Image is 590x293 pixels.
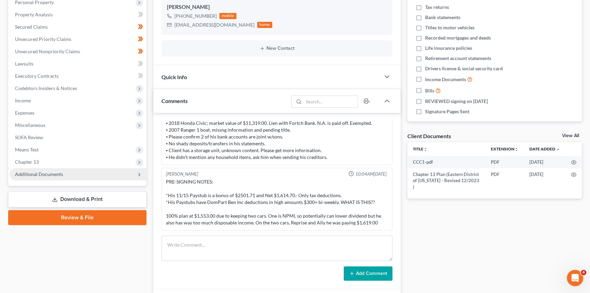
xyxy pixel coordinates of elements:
[15,147,38,152] span: Means Test
[15,98,31,103] span: Income
[257,22,272,28] div: home
[425,24,475,31] span: Titles to motor vehicles
[407,132,451,140] div: Client Documents
[581,270,586,275] span: 4
[15,171,63,177] span: Additional Documents
[161,98,188,104] span: Comments
[407,156,486,168] td: CCC1-pdf
[10,45,146,58] a: Unsecured Nonpriority Claims
[529,146,560,151] a: Date Added expand_more
[10,131,146,144] a: SOFA Review
[166,171,198,177] div: [PERSON_NAME]
[174,13,217,19] div: [PHONE_NUMBER]
[413,146,428,151] a: Titleunfold_more
[10,70,146,82] a: Executory Contracts
[10,21,146,33] a: Secured Claims
[15,110,34,116] span: Expenses
[15,12,53,17] span: Property Analysis
[15,73,59,79] span: Executory Contracts
[15,122,45,128] span: Miscellaneous
[425,55,491,62] span: Retirement account statements
[167,46,387,51] button: New Contact
[15,134,43,140] span: SOFA Review
[514,147,518,151] i: unfold_more
[425,14,460,21] span: Bank statements
[425,98,488,105] span: REVIEWED signing on [DATE]
[425,108,469,115] span: Signature Pages Sent
[562,133,579,138] a: View All
[355,171,387,177] span: 10:04AM[DATE]
[15,48,80,54] span: Unsecured Nonpriority Claims
[425,87,434,94] span: Bills
[344,266,392,281] button: Add Comment
[15,24,48,30] span: Secured Claims
[8,210,146,225] a: Review & File
[167,3,387,11] div: [PERSON_NAME]
[8,191,146,207] a: Download & Print
[425,45,472,52] span: Life insurance policies
[425,65,503,72] span: Drivers license & social security card
[524,156,565,168] td: [DATE]
[15,36,71,42] span: Unsecured Priority Claims
[15,61,33,67] span: Lawsuits
[219,13,236,19] div: mobile
[491,146,518,151] a: Extensionunfold_more
[10,9,146,21] a: Property Analysis
[161,74,187,80] span: Quick Info
[15,85,77,91] span: Codebtors Insiders & Notices
[485,168,524,193] td: PDF
[425,34,491,41] span: Recorded mortgages and deeds
[425,4,449,11] span: Tax returns
[425,76,466,83] span: Income Documents
[10,58,146,70] a: Lawsuits
[567,270,583,286] iframe: Intercom live chat
[407,168,486,193] td: Chapter 13 Plan (Eastern District of [US_STATE] - Revised 12/2023 )
[423,147,428,151] i: unfold_more
[174,21,254,28] div: [EMAIL_ADDRESS][DOMAIN_NAME]
[15,159,39,165] span: Chapter 13
[304,96,358,107] input: Search...
[524,168,565,193] td: [DATE]
[166,178,388,226] div: PRE-SIGNING NOTES: *His 11/15 Paystub is a bonus of $2501.71 and Net $1,614.70.- Only tax deducti...
[485,156,524,168] td: PDF
[10,33,146,45] a: Unsecured Priority Claims
[556,147,560,151] i: expand_more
